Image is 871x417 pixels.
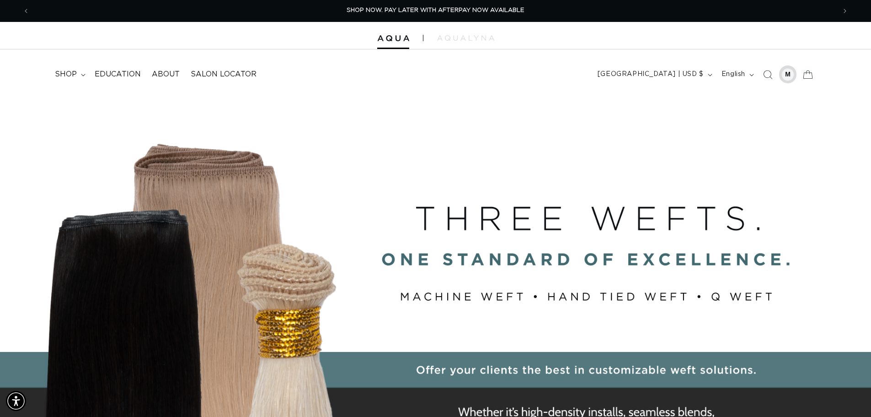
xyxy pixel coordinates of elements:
a: Salon Locator [185,64,262,85]
a: Education [89,64,146,85]
span: English [721,70,745,79]
button: Previous announcement [16,2,36,20]
button: English [716,66,758,83]
span: shop [55,70,77,79]
iframe: Chat Widget [825,373,871,417]
span: Salon Locator [191,70,256,79]
button: Next announcement [835,2,855,20]
div: Accessibility Menu [6,391,26,411]
img: Aqua Hair Extensions [377,35,409,42]
summary: shop [49,64,89,85]
img: aqualyna.com [437,35,494,41]
span: About [152,70,180,79]
span: SHOP NOW. PAY LATER WITH AFTERPAY NOW AVAILABLE [347,7,524,13]
span: Education [95,70,141,79]
span: [GEOGRAPHIC_DATA] | USD $ [598,70,704,79]
summary: Search [758,65,778,85]
a: About [146,64,185,85]
button: [GEOGRAPHIC_DATA] | USD $ [592,66,716,83]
